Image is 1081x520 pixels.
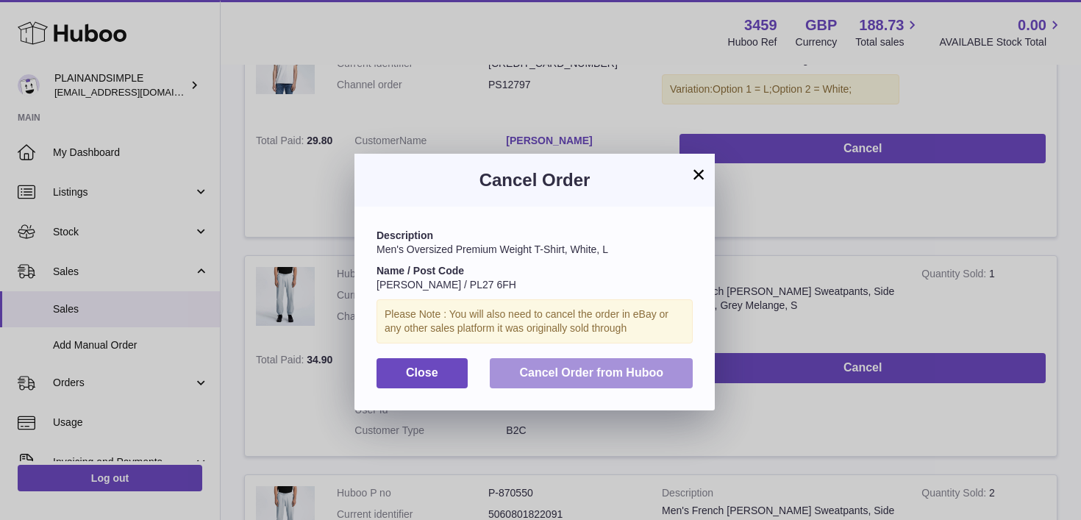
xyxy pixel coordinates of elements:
button: Cancel Order from Huboo [490,358,693,388]
span: Cancel Order from Huboo [519,366,663,379]
span: Men's Oversized Premium Weight T-Shirt, White, L [377,243,608,255]
span: Close [406,366,438,379]
h3: Cancel Order [377,168,693,192]
span: [PERSON_NAME] / PL27 6FH [377,279,516,291]
strong: Description [377,229,433,241]
div: Please Note : You will also need to cancel the order in eBay or any other sales platform it was o... [377,299,693,343]
button: Close [377,358,468,388]
button: × [690,165,707,183]
strong: Name / Post Code [377,265,464,277]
